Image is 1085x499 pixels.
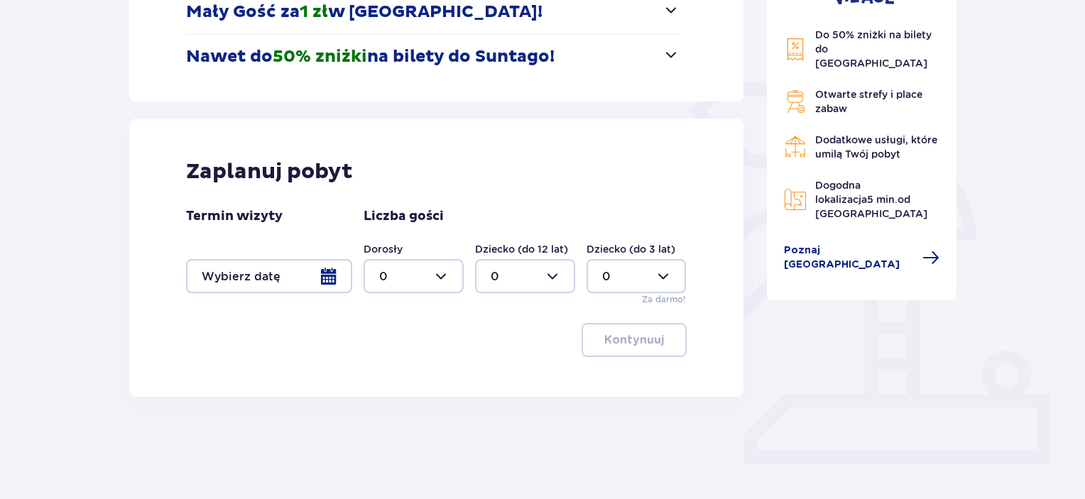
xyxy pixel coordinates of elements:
[784,38,807,61] img: Discount Icon
[582,323,687,357] button: Kontynuuj
[604,332,664,348] p: Kontynuuj
[784,90,807,113] img: Grill Icon
[815,180,927,219] span: Dogodna lokalizacja od [GEOGRAPHIC_DATA]
[364,242,403,256] label: Dorosły
[867,194,898,205] span: 5 min.
[300,1,328,23] span: 1 zł
[186,1,542,23] p: Mały Gość za w [GEOGRAPHIC_DATA]!
[475,242,568,256] label: Dziecko (do 12 lat)
[364,208,444,225] p: Liczba gości
[642,293,686,306] p: Za darmo!
[815,134,937,160] span: Dodatkowe usługi, które umilą Twój pobyt
[784,136,807,158] img: Restaurant Icon
[815,89,922,114] span: Otwarte strefy i place zabaw
[784,243,915,272] span: Poznaj [GEOGRAPHIC_DATA]
[815,29,932,69] span: Do 50% zniżki na bilety do [GEOGRAPHIC_DATA]
[186,158,353,185] p: Zaplanuj pobyt
[186,46,555,67] p: Nawet do na bilety do Suntago!
[273,46,367,67] span: 50% zniżki
[186,208,283,225] p: Termin wizyty
[784,188,807,211] img: Map Icon
[587,242,675,256] label: Dziecko (do 3 lat)
[784,243,940,272] a: Poznaj [GEOGRAPHIC_DATA]
[186,35,680,79] button: Nawet do50% zniżkina bilety do Suntago!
